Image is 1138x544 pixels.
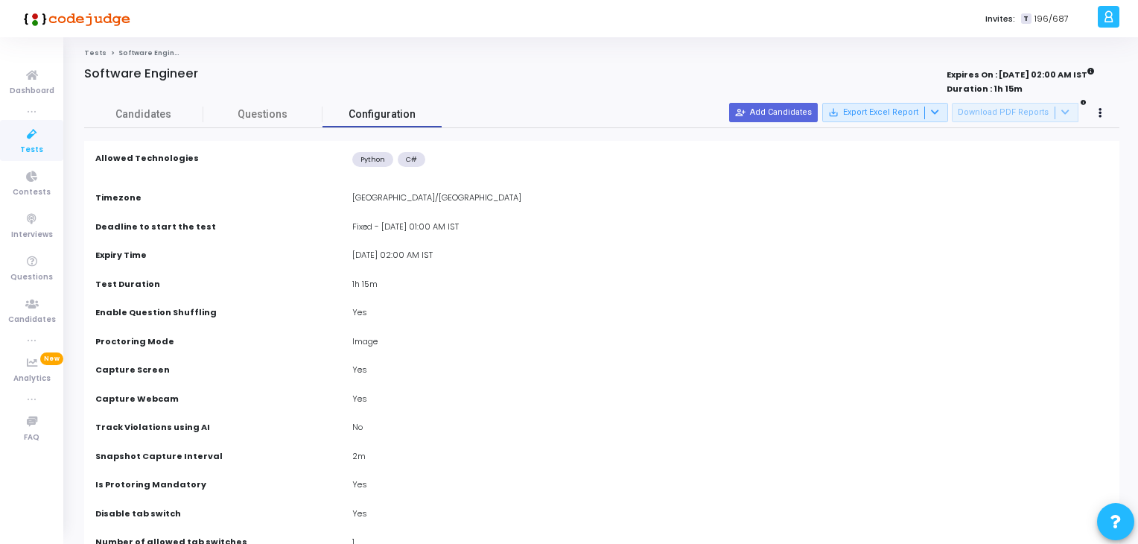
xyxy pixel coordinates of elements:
label: Disable tab switch [95,507,181,520]
label: Expiry Time [95,249,147,262]
label: Capture Webcam [95,393,179,405]
div: Image [345,335,1116,352]
div: C# [398,152,425,167]
div: 2m [345,450,1116,466]
img: logo [19,4,130,34]
span: Configuration [349,107,416,122]
span: FAQ [24,431,39,444]
span: Software Engineer [118,48,188,57]
div: [GEOGRAPHIC_DATA]/[GEOGRAPHIC_DATA] [345,192,1116,208]
span: Questions [10,271,53,284]
span: Analytics [13,373,51,385]
div: Fixed - [DATE] 01:00 AM IST [345,221,1116,237]
div: [DATE] 02:00 AM IST [345,249,1116,265]
button: Export Excel Report [822,103,948,122]
span: Interviews [11,229,53,241]
span: Contests [13,186,51,199]
span: New [40,352,63,365]
button: Add Candidates [729,103,818,122]
div: No [345,421,1116,437]
mat-icon: person_add_alt [735,107,746,118]
label: Allowed Technologies [95,152,199,165]
div: Yes [345,507,1116,524]
div: Yes [345,393,1116,409]
strong: Expires On : [DATE] 02:00 AM IST [947,65,1095,81]
div: Python [352,152,393,167]
label: Timezone [95,192,142,204]
label: Track Violations using AI [95,421,210,434]
a: Tests [84,48,107,57]
button: Download PDF Reports [952,103,1078,122]
span: 196/687 [1034,13,1069,25]
span: Questions [203,107,322,122]
label: Test Duration [95,278,160,291]
span: Dashboard [10,85,54,98]
strong: Duration : 1h 15m [947,83,1023,95]
span: Candidates [84,107,203,122]
label: Invites: [985,13,1015,25]
label: Capture Screen [95,364,170,376]
label: Is Protoring Mandatory [95,478,206,491]
h4: Software Engineer [84,66,198,81]
span: T [1021,13,1031,25]
div: Yes [345,364,1116,380]
span: Tests [20,144,43,156]
div: 1h 15m [345,278,1116,294]
label: Deadline to start the test [95,221,216,233]
label: Enable Question Shuffling [95,306,217,319]
label: Proctoring Mode [95,335,174,348]
mat-icon: save_alt [828,107,839,118]
nav: breadcrumb [84,48,1119,58]
label: Snapshot Capture Interval [95,450,223,463]
div: Yes [345,478,1116,495]
div: Yes [345,306,1116,323]
span: Candidates [8,314,56,326]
